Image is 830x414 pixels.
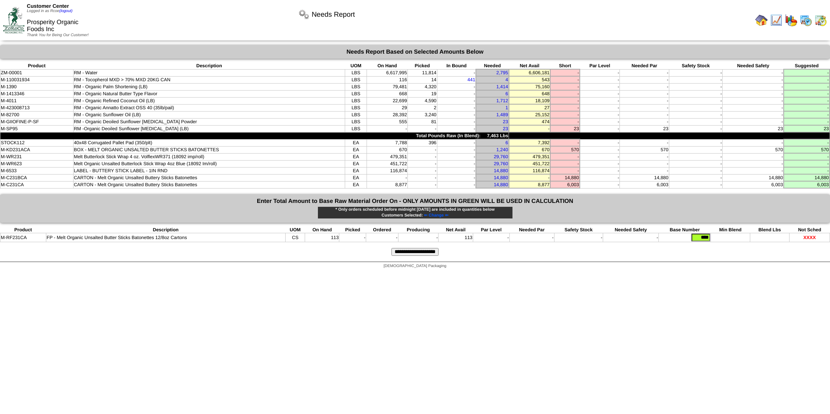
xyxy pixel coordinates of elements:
td: - [437,139,476,146]
td: 23 [723,125,784,132]
a: 23 [503,126,508,131]
td: LBS [345,111,367,118]
td: - [723,97,784,104]
td: - [437,181,476,188]
td: - [437,146,476,153]
td: - [580,104,620,111]
td: M-110031934 [0,76,74,83]
th: UOM [285,227,305,233]
td: XXXX [790,233,830,242]
td: LBS [345,76,367,83]
td: - [580,83,620,90]
th: Par Level [580,63,620,69]
td: - [784,118,830,125]
td: - [620,160,669,167]
a: 4 [505,77,508,82]
td: 479,351 [367,153,408,160]
img: graph.gif [785,14,797,26]
th: On Hand [367,63,408,69]
td: LBS [345,97,367,104]
td: 4,590 [407,97,437,104]
td: - [580,153,620,160]
td: - [550,90,580,97]
td: EA [345,153,367,160]
td: 451,722 [509,160,551,167]
td: - [509,174,551,181]
td: 14,880 [620,174,669,181]
td: M-C231BCA [0,174,74,181]
td: 116,874 [509,167,551,174]
td: 4,320 [407,83,437,90]
a: 2,795 [497,70,508,75]
td: - [509,233,554,242]
td: Melt Organic Unsalted Butterlock Stick Wrap 4oz Blue (18092 Im/roll) [73,160,345,167]
td: 18,109 [509,97,551,104]
td: - [620,111,669,118]
td: 6,003 [620,181,669,188]
td: EA [345,181,367,188]
td: - [550,69,580,76]
span: Needs Report [312,10,355,19]
td: - [407,125,437,132]
td: LBS [345,104,367,111]
span: ⇐ Change ⇐ [424,213,449,218]
th: Picked [407,63,437,69]
td: ZM-00001 [0,69,74,76]
td: 23 [620,125,669,132]
td: - [407,160,437,167]
td: - [669,118,723,125]
td: - [723,69,784,76]
td: - [367,174,408,181]
th: Product [0,227,46,233]
td: - [437,90,476,97]
td: - [580,167,620,174]
td: - [784,167,830,174]
td: M-GIIOFINE-P-SF [0,118,74,125]
td: - [407,181,437,188]
th: UOM [345,63,367,69]
td: - [580,111,620,118]
td: - [669,146,723,153]
td: - [366,233,398,242]
td: 14 [407,76,437,83]
td: 670 [367,146,408,153]
td: - [784,90,830,97]
td: 6,003 [784,181,830,188]
th: Description [73,63,345,69]
td: - [669,167,723,174]
th: Product [0,63,74,69]
span: Customer Center [27,3,69,9]
td: - [784,111,830,118]
td: 7,788 [367,139,408,146]
td: STOCK112 [0,139,74,146]
td: EA [345,174,367,181]
td: 14,880 [723,174,784,181]
td: - [669,76,723,83]
td: - [723,160,784,167]
td: RM - Organic Annatto Extract OSS 40 (35lb/pail) [73,104,345,111]
td: - [669,181,723,188]
a: 1,240 [497,147,508,152]
td: - [723,118,784,125]
td: - [784,76,830,83]
a: 14,880 [494,168,508,173]
a: 29,760 [494,161,508,166]
td: - [550,111,580,118]
span: Prosperity Organic Foods Inc [27,19,79,33]
td: - [723,139,784,146]
td: BOX - MELT ORGANIC UNSALTED BUTTER STICKS BATONETTES [73,146,345,153]
td: 6,617,995 [367,69,408,76]
td: - [784,104,830,111]
td: M-C231CA [0,181,74,188]
td: CS [285,233,305,242]
td: - [437,97,476,104]
td: - [367,125,408,132]
th: Min Blend [711,227,750,233]
td: - [550,83,580,90]
td: 23 [550,125,580,132]
td: 570 [784,146,830,153]
th: In Bound [437,63,476,69]
td: 570 [723,146,784,153]
td: - [437,174,476,181]
td: 479,351 [509,153,551,160]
